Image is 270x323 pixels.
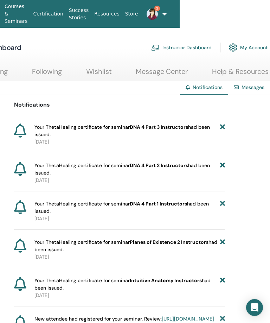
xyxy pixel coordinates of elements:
a: Resources [91,7,122,20]
p: Notifications [14,101,225,109]
span: Your ThetaHealing certificate for seminar had been issued. [34,162,220,177]
span: Your ThetaHealing certificate for seminar had been issued. [34,239,220,253]
span: New attendee had registered for your seminar. Review: [34,315,214,323]
b: Intuitive Anatomy Instructors [130,277,202,284]
span: Your ThetaHealing certificate for seminar had been issued. [34,277,220,292]
a: Instructor Dashboard [151,40,212,55]
span: Notifications [193,84,223,90]
p: [DATE] [34,177,225,184]
p: [DATE] [34,138,225,146]
img: cog.svg [229,42,237,53]
a: 2 [141,3,159,25]
img: default.jpg [147,8,158,20]
div: Open Intercom Messenger [246,299,263,316]
a: Success Stories [66,4,91,24]
p: [DATE] [34,292,225,299]
b: DNA 4 Part 1 Instructors [130,201,187,207]
b: DNA 4 Part 3 Instructors [130,124,188,130]
img: chalkboard-teacher.svg [151,44,160,51]
span: 2 [154,6,160,11]
a: Following [32,67,62,81]
a: Help & Resources [212,67,269,81]
span: Your ThetaHealing certificate for seminar had been issued. [34,123,220,138]
a: Certification [30,7,66,20]
a: [URL][DOMAIN_NAME] [162,316,214,322]
a: Wishlist [86,67,112,81]
b: DNA 4 Part 2 Instructors [130,162,188,169]
a: Message Center [136,67,188,81]
a: Store [122,7,141,20]
span: Your ThetaHealing certificate for seminar had been issued. [34,200,220,215]
b: Planes of Existence 2 Instructors [130,239,208,245]
p: [DATE] [34,253,225,261]
a: My Account [229,40,268,55]
a: Messages [242,84,264,90]
p: [DATE] [34,215,225,222]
